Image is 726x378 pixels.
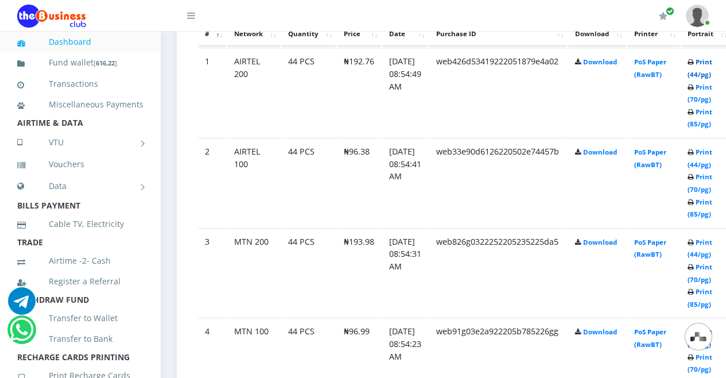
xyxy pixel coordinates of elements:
a: Transfer to Bank [17,326,143,352]
a: PoS Paper (RawBT) [634,327,666,349]
a: Airtime -2- Cash [17,248,143,274]
td: 44 PCS [281,48,336,137]
td: 2 [198,138,226,227]
img: Logo [17,5,86,28]
td: 1 [198,48,226,137]
a: Transactions [17,71,143,97]
a: Chat for support [8,296,36,315]
td: 3 [198,228,226,317]
td: web826g0322252205235225da5 [429,228,567,317]
td: [DATE] 08:54:41 AM [382,138,428,227]
a: PoS Paper (RawBT) [634,238,666,259]
a: Print (85/pg) [688,287,712,308]
a: Print (85/pg) [688,107,712,129]
b: 616.22 [96,59,115,67]
a: Download [583,327,617,336]
a: PoS Paper (RawBT) [634,148,666,169]
a: PoS Paper (RawBT) [634,57,666,79]
a: Print (85/pg) [688,198,712,219]
td: AIRTEL 200 [227,48,280,137]
a: Vouchers [17,151,143,178]
a: Fund wallet[616.22] [17,49,143,76]
td: ₦96.38 [337,138,381,227]
a: VTU [17,128,143,157]
a: Print (44/pg) [688,57,712,79]
td: AIRTEL 100 [227,138,280,227]
td: ₦192.76 [337,48,381,137]
td: MTN 200 [227,228,280,317]
a: Download [583,57,617,66]
a: Cable TV, Electricity [17,211,143,237]
a: Print (70/pg) [688,172,712,194]
td: 44 PCS [281,138,336,227]
td: web426d53419222051879e4a02 [429,48,567,137]
a: Print (70/pg) [688,263,712,284]
i: Renew/Upgrade Subscription [659,11,667,21]
span: Renew/Upgrade Subscription [666,7,674,16]
a: Data [17,172,143,200]
td: [DATE] 08:54:49 AM [382,48,428,137]
small: [ ] [94,59,117,67]
td: [DATE] 08:54:31 AM [382,228,428,317]
a: Transfer to Wallet [17,305,143,331]
a: Print (70/pg) [688,83,712,104]
td: web33e90d6126220502e74457b [429,138,567,227]
a: Download [583,148,617,156]
td: ₦193.98 [337,228,381,317]
img: svg+xml,%3Csvg%20xmlns%3D%22http%3A%2F%2Fwww.w3.org%2F2000%2Fsvg%22%20width%3D%2228%22%20height%3... [690,332,706,341]
a: Register a Referral [17,268,143,295]
a: Miscellaneous Payments [17,91,143,118]
a: Chat for support [10,325,33,344]
img: User [686,5,709,27]
a: Print (44/pg) [688,238,712,259]
a: Print (44/pg) [688,148,712,169]
a: Download [583,238,617,246]
a: Dashboard [17,29,143,55]
td: 44 PCS [281,228,336,317]
a: Print (70/pg) [688,353,712,374]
